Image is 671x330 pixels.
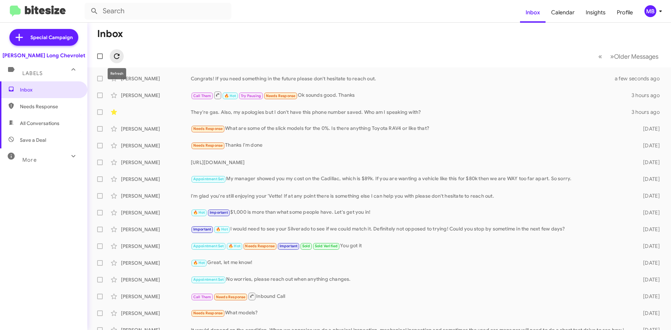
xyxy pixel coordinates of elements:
div: You got it [191,242,632,250]
div: Great, let me know! [191,259,632,267]
div: [DATE] [632,176,665,183]
div: Ok sounds good. Thanks [191,91,632,100]
div: 3 hours ago [632,109,665,116]
a: Profile [611,2,638,23]
div: [PERSON_NAME] [121,226,191,233]
div: [DATE] [632,192,665,199]
h1: Inbox [97,28,123,39]
div: [DATE] [632,276,665,283]
div: [PERSON_NAME] [121,176,191,183]
div: Inbound Call [191,292,632,301]
span: Important [193,227,211,232]
span: » [610,52,614,61]
a: Insights [580,2,611,23]
div: [PERSON_NAME] Long Chevrolet [2,52,85,59]
span: « [598,52,602,61]
a: Calendar [546,2,580,23]
span: 🔥 Hot [216,227,228,232]
div: [PERSON_NAME] [121,142,191,149]
span: 🔥 Hot [193,210,205,215]
div: Refresh [108,68,126,79]
span: Call Them [193,295,211,299]
span: 🔥 Hot [229,244,240,248]
span: Needs Response [193,143,223,148]
div: They're gas. Also, my apologies but I don't have this phone number saved. Who am I speaking with? [191,109,632,116]
div: [PERSON_NAME] [121,125,191,132]
div: $1,000 is more than what some people have. Let's get you in! [191,208,632,217]
span: Needs Response [266,94,296,98]
div: What are some of the slick models for the 0%. Is there anything Toyota RAV4 or like that? [191,125,632,133]
div: [PERSON_NAME] [121,243,191,250]
div: MB [644,5,656,17]
div: 3 hours ago [632,92,665,99]
input: Search [85,3,231,20]
button: Next [606,49,663,64]
div: [PERSON_NAME] [121,192,191,199]
button: Previous [594,49,606,64]
div: What models? [191,309,632,317]
div: [PERSON_NAME] [121,92,191,99]
div: I would need to see your Silverado to see if we could match it. Definitely not opposed to trying!... [191,225,632,233]
a: Special Campaign [9,29,78,46]
button: MB [638,5,663,17]
a: Inbox [520,2,546,23]
div: No worries, please reach out when anything changes. [191,276,632,284]
span: Appointment Set [193,177,224,181]
span: Try Pausing [241,94,261,98]
div: [URL][DOMAIN_NAME] [191,159,632,166]
span: Call Them [193,94,211,98]
span: Older Messages [614,53,658,60]
span: Needs Response [20,103,79,110]
span: Needs Response [193,126,223,131]
span: Appointment Set [193,244,224,248]
div: My manager showed you my cost on the Cadillac, which is $89k. If you are wanting a vehicle like t... [191,175,632,183]
span: More [22,157,37,163]
div: [DATE] [632,209,665,216]
span: Important [210,210,228,215]
div: [DATE] [632,125,665,132]
div: [DATE] [632,243,665,250]
div: Thanks I'm done [191,141,632,149]
div: [PERSON_NAME] [121,159,191,166]
span: All Conversations [20,120,59,127]
span: Sold [302,244,310,248]
span: Labels [22,70,43,76]
div: I'm glad you're still enjoying your 'Vette! If at any point there is something else I can help yo... [191,192,632,199]
div: [DATE] [632,259,665,266]
span: Needs Response [193,311,223,315]
div: [PERSON_NAME] [121,75,191,82]
span: Sold Verified [315,244,338,248]
span: Save a Deal [20,137,46,144]
div: [PERSON_NAME] [121,293,191,300]
div: [PERSON_NAME] [121,209,191,216]
div: [DATE] [632,226,665,233]
div: [DATE] [632,159,665,166]
span: Important [280,244,298,248]
div: [DATE] [632,293,665,300]
span: Inbox [20,86,79,93]
div: [DATE] [632,142,665,149]
span: Special Campaign [30,34,73,41]
span: Appointment Set [193,277,224,282]
div: Congrats! If you need something in the future please don't hesitate to reach out. [191,75,623,82]
div: [PERSON_NAME] [121,310,191,317]
div: [DATE] [632,310,665,317]
span: 🔥 Hot [224,94,236,98]
span: Needs Response [216,295,246,299]
span: 🔥 Hot [193,261,205,265]
span: Needs Response [245,244,275,248]
nav: Page navigation example [594,49,663,64]
div: a few seconds ago [623,75,665,82]
div: [PERSON_NAME] [121,259,191,266]
div: [PERSON_NAME] [121,276,191,283]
